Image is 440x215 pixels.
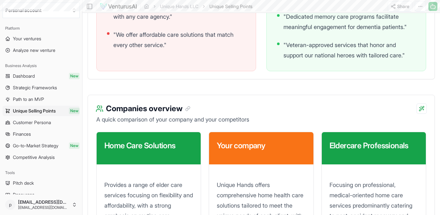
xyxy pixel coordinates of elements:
span: [EMAIL_ADDRESS][DOMAIN_NAME] [18,199,69,205]
span: Path to an MVP [13,96,44,103]
a: Analyze new venture [3,45,80,55]
span: Pitch deck [13,180,34,186]
h3: Your company [217,140,305,151]
span: Strategic Frameworks [13,84,57,91]
a: Your ventures [3,34,80,44]
p: " We offer affordable care solutions that match every other service. " [113,30,245,50]
div: Platform [3,23,80,34]
a: Customer Persona [3,117,80,128]
h3: Eldercare Professionals [330,140,418,151]
p: " Veteran-approved services that honor and support our national heroes with tailored care. " [283,40,416,61]
span: Go-to-Market Strategy [13,142,58,149]
span: [EMAIL_ADDRESS][DOMAIN_NAME] [18,205,69,210]
div: Tools [3,168,80,178]
a: Competitive Analysis [3,152,80,162]
span: Analyze new venture [13,47,55,54]
span: Competitive Analysis [13,154,55,161]
h3: Home Care Solutions [104,140,193,151]
a: Path to an MVP [3,94,80,104]
a: DashboardNew [3,71,80,81]
a: Unique Selling PointsNew [3,106,80,116]
a: Go-to-Market StrategyNew [3,141,80,151]
div: Business Analysis [3,61,80,71]
a: Resources [3,190,80,200]
p: A quick comparison of your company and your competitors [96,115,427,124]
span: Your ventures [13,35,41,42]
span: Dashboard [13,73,35,79]
span: New [69,142,80,149]
span: Resources [13,191,34,198]
button: p[EMAIL_ADDRESS][DOMAIN_NAME][EMAIL_ADDRESS][DOMAIN_NAME] [3,197,80,212]
span: Finances [13,131,31,137]
span: Customer Persona [13,119,51,126]
span: p [5,200,15,210]
span: Unique Selling Points [13,108,56,114]
span: New [69,108,80,114]
a: Strategic Frameworks [3,83,80,93]
p: " Dedicated memory care programs facilitate meaningful engagement for dementia patients. " [283,12,416,32]
span: New [69,73,80,79]
h3: Companies overview [106,103,190,114]
a: Finances [3,129,80,139]
a: Pitch deck [3,178,80,188]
